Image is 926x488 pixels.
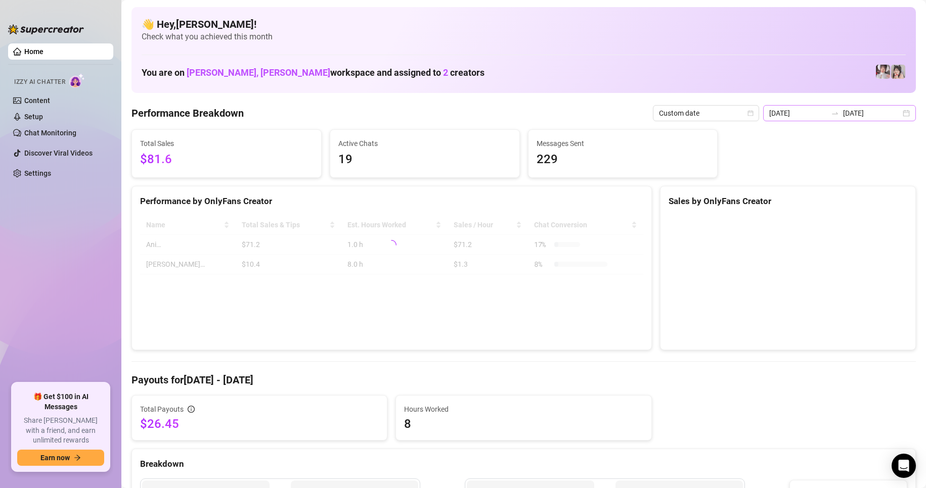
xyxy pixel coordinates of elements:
[17,450,104,466] button: Earn nowarrow-right
[140,150,313,169] span: $81.6
[891,65,905,79] img: Ani
[14,77,65,87] span: Izzy AI Chatter
[131,106,244,120] h4: Performance Breakdown
[142,17,906,31] h4: 👋 Hey, [PERSON_NAME] !
[188,406,195,413] span: info-circle
[140,457,907,471] div: Breakdown
[843,108,901,119] input: End date
[831,109,839,117] span: swap-right
[443,67,448,78] span: 2
[187,67,330,78] span: [PERSON_NAME], [PERSON_NAME]
[140,416,379,432] span: $26.45
[17,392,104,412] span: 🎁 Get $100 in AI Messages
[140,138,313,149] span: Total Sales
[8,24,84,34] img: logo-BBDzfeDw.svg
[24,169,51,177] a: Settings
[142,67,484,78] h1: You are on workspace and assigned to creators
[74,454,81,461] span: arrow-right
[404,416,643,432] span: 8
[131,373,916,387] h4: Payouts for [DATE] - [DATE]
[876,65,890,79] img: Rosie
[17,416,104,446] span: Share [PERSON_NAME] with a friend, and earn unlimited rewards
[24,113,43,121] a: Setup
[338,150,511,169] span: 19
[769,108,827,119] input: Start date
[669,194,907,208] div: Sales by OnlyFans Creator
[24,47,43,56] a: Home
[892,454,916,478] div: Open Intercom Messenger
[69,73,85,88] img: AI Chatter
[386,240,396,250] span: loading
[747,110,754,116] span: calendar
[24,149,93,157] a: Discover Viral Videos
[659,106,753,121] span: Custom date
[140,194,643,208] div: Performance by OnlyFans Creator
[24,96,50,105] a: Content
[338,138,511,149] span: Active Chats
[142,31,906,42] span: Check what you achieved this month
[404,404,643,415] span: Hours Worked
[40,454,70,462] span: Earn now
[537,150,710,169] span: 229
[140,404,184,415] span: Total Payouts
[831,109,839,117] span: to
[537,138,710,149] span: Messages Sent
[24,129,76,137] a: Chat Monitoring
